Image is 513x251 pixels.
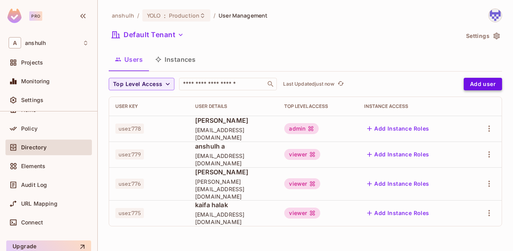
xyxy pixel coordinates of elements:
[21,182,47,188] span: Audit Log
[195,201,272,209] span: kaifa halak
[284,103,352,109] div: Top Level Access
[25,40,46,46] span: Workspace: anshulh
[21,163,45,169] span: Elements
[7,9,22,23] img: SReyMgAAAABJRU5ErkJggg==
[115,179,144,189] span: user776
[21,201,57,207] span: URL Mapping
[147,12,161,19] span: YOLO
[163,13,166,19] span: :
[489,9,502,22] img: anshulh.work@gmail.com
[109,50,149,69] button: Users
[284,149,320,160] div: viewer
[464,78,502,90] button: Add user
[21,97,43,103] span: Settings
[213,12,215,19] li: /
[115,124,144,134] span: user778
[21,219,43,226] span: Connect
[21,125,38,132] span: Policy
[364,148,432,161] button: Add Instance Roles
[115,208,144,218] span: user775
[195,168,272,176] span: [PERSON_NAME]
[195,211,272,226] span: [EMAIL_ADDRESS][DOMAIN_NAME]
[149,50,202,69] button: Instances
[169,12,199,19] span: Production
[115,103,183,109] div: User Key
[195,178,272,200] span: [PERSON_NAME][EMAIL_ADDRESS][DOMAIN_NAME]
[336,79,345,89] button: refresh
[334,79,345,89] span: Click to refresh data
[364,122,432,135] button: Add Instance Roles
[112,12,134,19] span: the active workspace
[195,126,272,141] span: [EMAIL_ADDRESS][DOMAIN_NAME]
[195,116,272,125] span: [PERSON_NAME]
[284,208,320,219] div: viewer
[109,78,174,90] button: Top Level Access
[21,144,47,151] span: Directory
[195,103,272,109] div: User Details
[219,12,267,19] span: User Management
[29,11,42,21] div: Pro
[283,81,334,87] p: Last Updated just now
[195,152,272,167] span: [EMAIL_ADDRESS][DOMAIN_NAME]
[284,178,320,189] div: viewer
[9,37,21,48] span: A
[113,79,162,89] span: Top Level Access
[364,177,432,190] button: Add Instance Roles
[364,103,461,109] div: Instance Access
[364,207,432,219] button: Add Instance Roles
[284,123,319,134] div: admin
[137,12,139,19] li: /
[463,30,502,42] button: Settings
[109,29,187,41] button: Default Tenant
[115,149,144,160] span: user779
[337,80,344,88] span: refresh
[21,59,43,66] span: Projects
[21,78,50,84] span: Monitoring
[195,142,272,151] span: anshulh a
